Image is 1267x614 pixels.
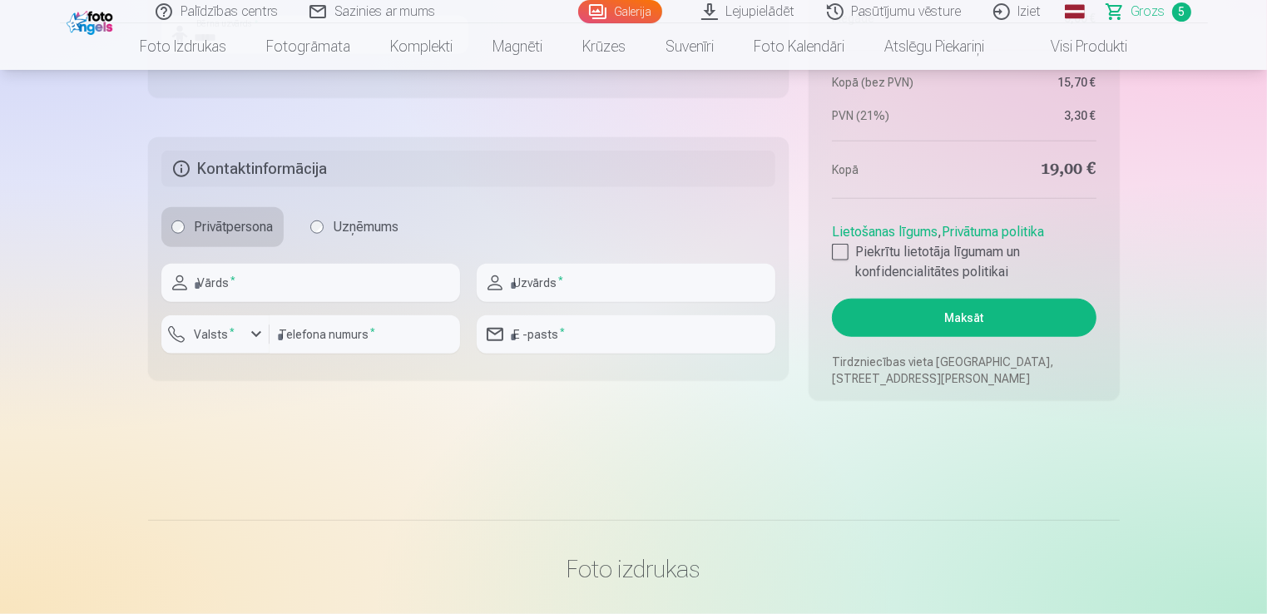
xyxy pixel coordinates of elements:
[67,7,117,35] img: /fa1
[473,23,562,70] a: Magnēti
[973,158,1096,181] dd: 19,00 €
[161,207,284,247] label: Privātpersona
[1004,23,1147,70] a: Visi produkti
[832,107,956,124] dt: PVN (21%)
[973,107,1096,124] dd: 3,30 €
[161,315,270,354] button: Valsts*
[188,326,242,343] label: Valsts
[832,242,1096,282] label: Piekrītu lietotāja līgumam un konfidencialitātes politikai
[832,224,938,240] a: Lietošanas līgums
[734,23,864,70] a: Foto kalendāri
[832,354,1096,387] p: Tirdzniecības vieta [GEOGRAPHIC_DATA], [STREET_ADDRESS][PERSON_NAME]
[120,23,246,70] a: Foto izdrukas
[832,74,956,91] dt: Kopā (bez PVN)
[864,23,1004,70] a: Atslēgu piekariņi
[973,74,1096,91] dd: 15,70 €
[1131,2,1166,22] span: Grozs
[832,299,1096,337] button: Maksāt
[562,23,646,70] a: Krūzes
[246,23,370,70] a: Fotogrāmata
[161,151,776,187] h5: Kontaktinformācija
[370,23,473,70] a: Komplekti
[1172,2,1191,22] span: 5
[942,224,1044,240] a: Privātuma politika
[832,215,1096,282] div: ,
[300,207,409,247] label: Uzņēmums
[310,220,324,234] input: Uzņēmums
[832,158,956,181] dt: Kopā
[161,554,1106,584] h3: Foto izdrukas
[171,220,185,234] input: Privātpersona
[646,23,734,70] a: Suvenīri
